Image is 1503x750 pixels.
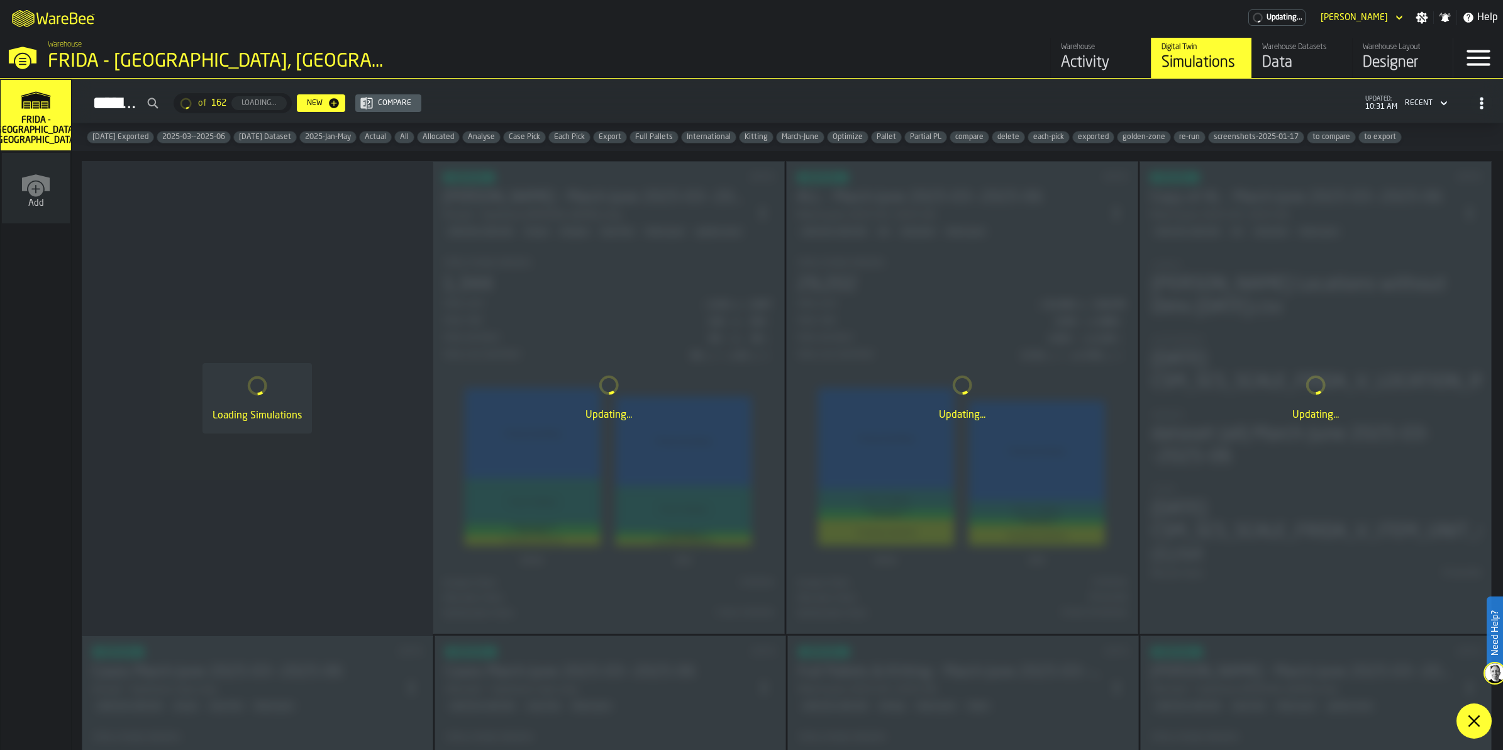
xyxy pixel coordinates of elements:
div: Updating... [1150,408,1481,423]
a: link-to-/wh/i/6dbb1d82-3db7-4128-8c89-fa256cbecc9a/data [1251,38,1352,78]
span: compare [950,133,989,142]
div: Menu Subscription [1248,9,1306,26]
div: ItemListCard-DashboardItemContainer [1140,161,1492,634]
button: button-Compare [355,94,421,112]
span: Analyse [463,133,500,142]
iframe: Chat Widget [1221,244,1503,750]
span: 162 [211,98,226,108]
div: ItemListCard- [82,161,433,635]
a: link-to-/wh/i/6dbb1d82-3db7-4128-8c89-fa256cbecc9a/simulations [1,80,71,153]
span: Optimize [828,133,868,142]
div: Simulations [1162,53,1241,73]
a: link-to-/wh/i/6dbb1d82-3db7-4128-8c89-fa256cbecc9a/simulations [1151,38,1251,78]
div: DropdownMenuValue-4 [1400,96,1450,111]
div: DropdownMenuValue-4 [1405,99,1433,108]
span: 2025-04-18 Dataset [234,133,296,142]
label: button-toggle-Notifications [1434,11,1456,24]
span: Pallet [872,133,901,142]
span: exported [1073,133,1114,142]
a: link-to-/wh/i/6dbb1d82-3db7-4128-8c89-fa256cbecc9a/designer [1352,38,1453,78]
span: Case Pick [504,133,545,142]
div: Activity [1061,53,1141,73]
span: Allocated [418,133,459,142]
div: ButtonLoadMore-Loading...-Prev-First-Last [169,93,297,113]
h2: button-Simulations [72,79,1503,123]
div: ItemListCard-DashboardItemContainer [786,161,1138,634]
span: 2024/08/01 Exported [87,133,153,142]
button: button-New [297,94,345,112]
a: link-to-/wh/i/6dbb1d82-3db7-4128-8c89-fa256cbecc9a/settings/billing [1248,9,1306,26]
div: Compare [373,99,416,108]
label: button-toggle-Menu [1453,38,1503,78]
span: to export [1359,133,1401,142]
div: ItemListCard-DashboardItemContainer [433,161,785,634]
span: updated: [1365,96,1397,103]
span: Help [1477,10,1498,25]
div: Warehouse Datasets [1262,43,1342,52]
a: link-to-/wh/new [2,153,70,226]
span: Updating... [1267,13,1302,22]
span: of [198,98,206,108]
label: button-toggle-Settings [1411,11,1433,24]
span: each-pick [1028,133,1069,142]
span: 2025-03--2025-06 [157,133,230,142]
span: screenshots-2025-01-17 [1209,133,1304,142]
a: link-to-/wh/i/6dbb1d82-3db7-4128-8c89-fa256cbecc9a/feed/ [1050,38,1151,78]
span: re-run [1174,133,1205,142]
span: Warehouse [48,40,82,49]
span: International [682,133,736,142]
div: DropdownMenuValue-Joseph De Marco [1316,10,1406,25]
span: 2025-Jan-May [300,133,356,142]
div: Loading Simulations [213,408,302,423]
button: button-Loading... [231,96,287,110]
span: Add [28,198,44,208]
span: Partial PL [905,133,946,142]
span: Kitting [740,133,773,142]
span: Export [594,133,626,142]
span: golden-zone [1118,133,1170,142]
span: March-June [777,133,824,142]
div: Updating... [443,408,774,423]
div: DropdownMenuValue-Joseph De Marco [1321,13,1388,23]
span: delete [992,133,1024,142]
div: Warehouse Layout [1363,43,1443,52]
div: FRIDA - [GEOGRAPHIC_DATA], [GEOGRAPHIC_DATA] [48,50,387,73]
span: to compare [1307,133,1355,142]
span: Actual [360,133,391,142]
span: Full Pallets [630,133,678,142]
div: Digital Twin [1162,43,1241,52]
div: Loading... [236,99,282,108]
div: New [302,99,328,108]
div: Data [1262,53,1342,73]
div: Updating... [797,408,1128,423]
label: Need Help? [1488,598,1502,668]
div: Warehouse [1061,43,1141,52]
span: All [395,133,414,142]
label: button-toggle-Help [1457,10,1503,25]
span: 10:31 AM [1365,103,1397,111]
div: Designer [1363,53,1443,73]
span: Each Pick [549,133,590,142]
